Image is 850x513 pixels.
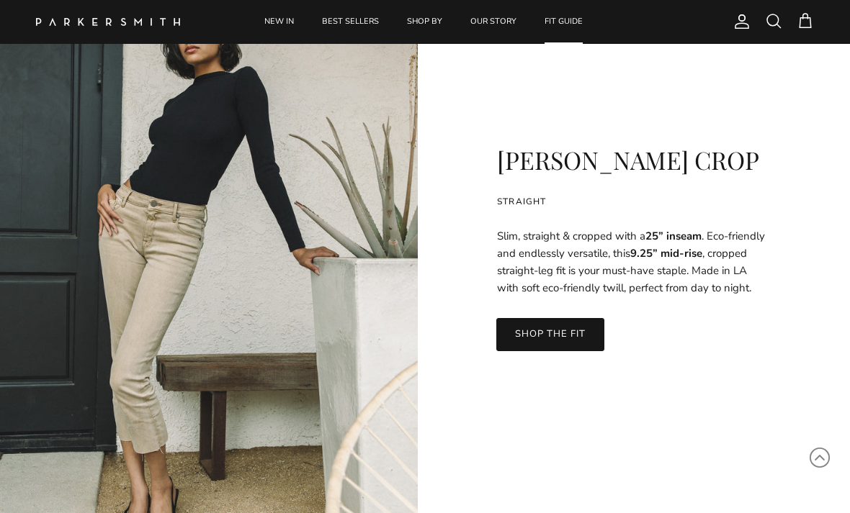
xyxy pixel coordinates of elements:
div: STRAIGHT [497,196,771,208]
a: Account [728,13,751,30]
iframe: Sign Up via Text for Offers [12,458,147,501]
h2: [PERSON_NAME] CROP [497,145,771,175]
strong: 25” inseam [645,229,702,243]
strong: 9.25” mid-rise [630,246,702,260]
a: SHOP THE FIT [496,318,604,351]
img: Parker Smith [36,18,180,26]
p: Slim, straight & cropped with a . Eco-friendly and endlessly versatile, this , cropped straight-l... [497,227,771,296]
svg: Scroll to Top [809,447,831,468]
